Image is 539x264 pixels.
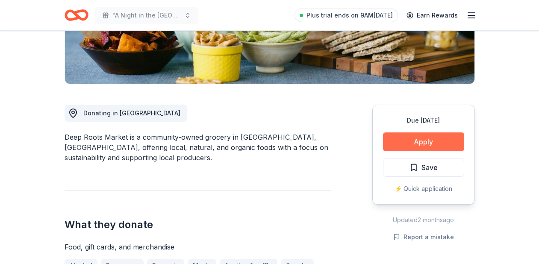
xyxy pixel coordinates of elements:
h2: What they donate [65,218,331,232]
span: Save [421,162,438,173]
button: Report a mistake [393,232,454,242]
button: "A Night in the [GEOGRAPHIC_DATA]: The [PERSON_NAME] School Benefit Fundraiser" [95,7,198,24]
span: "A Night in the [GEOGRAPHIC_DATA]: The [PERSON_NAME] School Benefit Fundraiser" [112,10,181,21]
a: Plus trial ends on 9AM[DATE] [295,9,398,22]
a: Home [65,5,88,25]
span: Plus trial ends on 9AM[DATE] [306,10,393,21]
div: Food, gift cards, and merchandise [65,242,331,252]
div: Due [DATE] [383,115,464,126]
div: ⚡️ Quick application [383,184,464,194]
button: Apply [383,132,464,151]
div: Deep Roots Market is a community-owned grocery in [GEOGRAPHIC_DATA], [GEOGRAPHIC_DATA], offering ... [65,132,331,163]
a: Earn Rewards [401,8,463,23]
div: Updated 2 months ago [372,215,475,225]
span: Donating in [GEOGRAPHIC_DATA] [83,109,180,117]
button: Save [383,158,464,177]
